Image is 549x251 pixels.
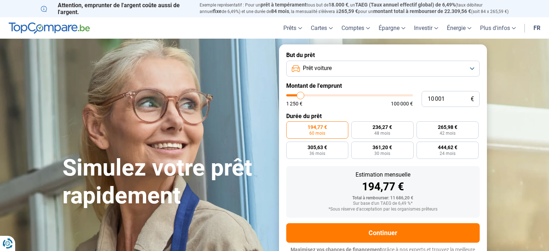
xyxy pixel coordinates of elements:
[292,181,474,192] div: 194,77 €
[372,125,392,130] span: 236,27 €
[286,61,480,77] button: Prêt voiture
[438,145,457,150] span: 444,62 €
[308,145,327,150] span: 305,63 €
[373,8,471,14] span: montant total à rembourser de 22.309,56 €
[41,2,191,16] p: Attention, emprunter de l'argent coûte aussi de l'argent.
[292,172,474,178] div: Estimation mensuelle
[337,17,374,39] a: Comptes
[372,145,392,150] span: 361,20 €
[309,151,325,156] span: 36 mois
[440,151,456,156] span: 24 mois
[471,96,474,102] span: €
[303,64,332,72] span: Prêt voiture
[374,131,390,135] span: 48 mois
[213,8,222,14] span: fixe
[292,201,474,206] div: Sur base d'un TAEG de 6,49 %*
[410,17,443,39] a: Investir
[374,151,390,156] span: 30 mois
[374,17,410,39] a: Épargne
[476,17,520,39] a: Plus d'infos
[271,8,289,14] span: 84 mois
[62,154,270,210] h1: Simulez votre prêt rapidement
[355,2,456,8] span: TAEG (Taux annuel effectif global) de 6,49%
[443,17,476,39] a: Énergie
[309,131,325,135] span: 60 mois
[440,131,456,135] span: 42 mois
[308,125,327,130] span: 194,77 €
[306,17,337,39] a: Cartes
[9,22,90,34] img: TopCompare
[279,17,306,39] a: Prêts
[391,101,413,106] span: 100 000 €
[261,2,306,8] span: prêt à tempérament
[438,125,457,130] span: 265,98 €
[200,2,509,15] p: Exemple représentatif : Pour un tous but de , un (taux débiteur annuel de 6,49%) et une durée de ...
[286,223,480,243] button: Continuer
[286,113,480,120] label: Durée du prêt
[292,207,474,212] div: *Sous réserve d'acceptation par les organismes prêteurs
[529,17,545,39] a: fr
[328,2,348,8] span: 18.000 €
[339,8,358,14] span: 265,59 €
[286,52,480,59] label: But du prêt
[286,82,480,89] label: Montant de l'emprunt
[286,101,302,106] span: 1 250 €
[292,196,474,201] div: Total à rembourser: 11 686,20 €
